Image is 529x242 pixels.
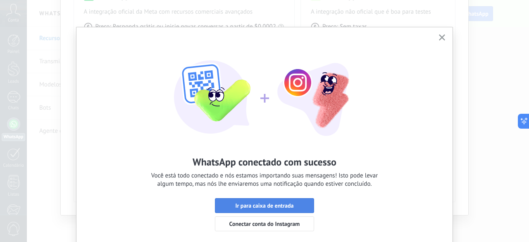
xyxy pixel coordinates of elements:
button: Conectar conta do Instagram [215,216,314,231]
img: wa-lite-feat-instagram-success.png [174,40,355,139]
span: Conectar conta do Instagram [229,221,300,227]
button: Ir para caixa de entrada [215,198,314,213]
h2: WhatsApp conectado com sucesso [193,156,336,168]
span: Você está todo conectado e nós estamos importando suas mensagens! Isto pode levar algum tempo, ma... [151,172,378,188]
span: Ir para caixa de entrada [235,203,293,208]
